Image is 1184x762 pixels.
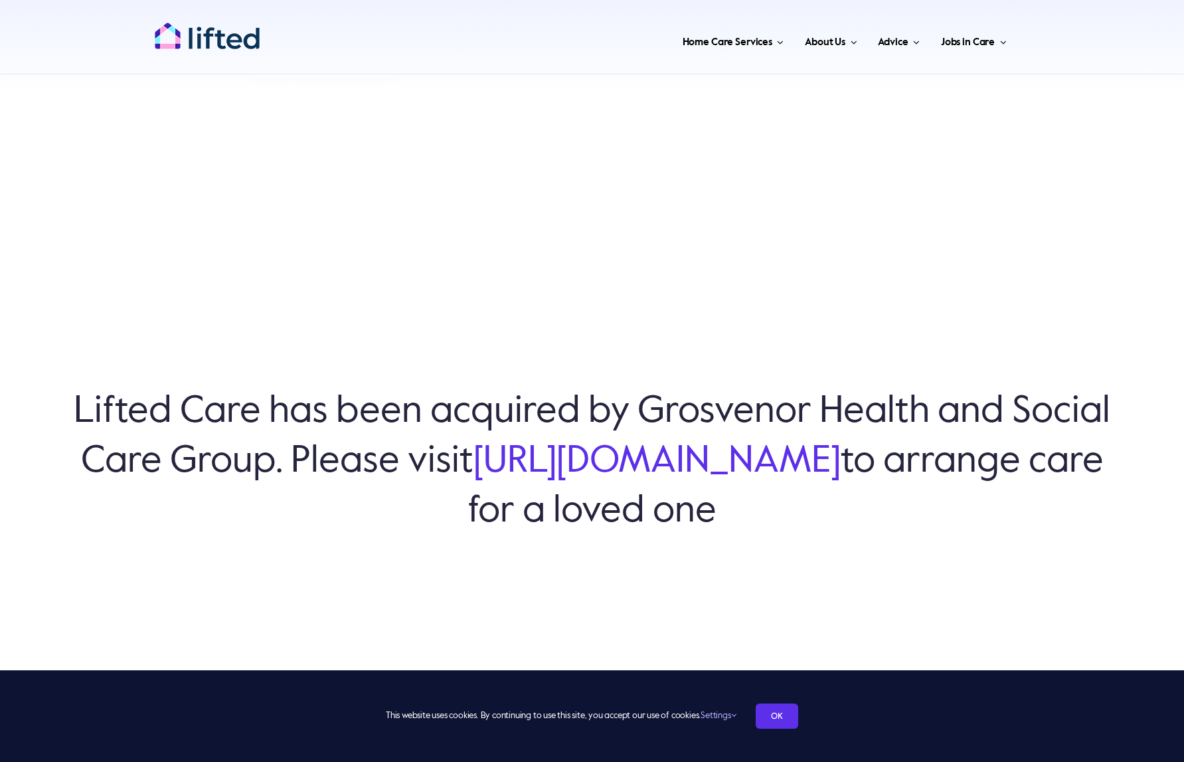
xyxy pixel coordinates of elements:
[473,443,841,480] a: [URL][DOMAIN_NAME]
[874,20,923,60] a: Advice
[801,20,861,60] a: About Us
[386,706,736,727] span: This website uses cookies. By continuing to use this site, you accept our use of cookies.
[941,32,995,53] span: Jobs in Care
[878,32,908,53] span: Advice
[701,712,736,720] a: Settings
[683,32,772,53] span: Home Care Services
[805,32,845,53] span: About Us
[66,387,1118,537] h6: Lifted Care has been acquired by Grosvenor Health and Social Care Group. Please visit to arrange ...
[679,20,788,60] a: Home Care Services
[756,704,798,729] a: OK
[303,20,1011,60] nav: Main Menu
[154,22,260,35] a: lifted-logo
[937,20,1011,60] a: Jobs in Care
